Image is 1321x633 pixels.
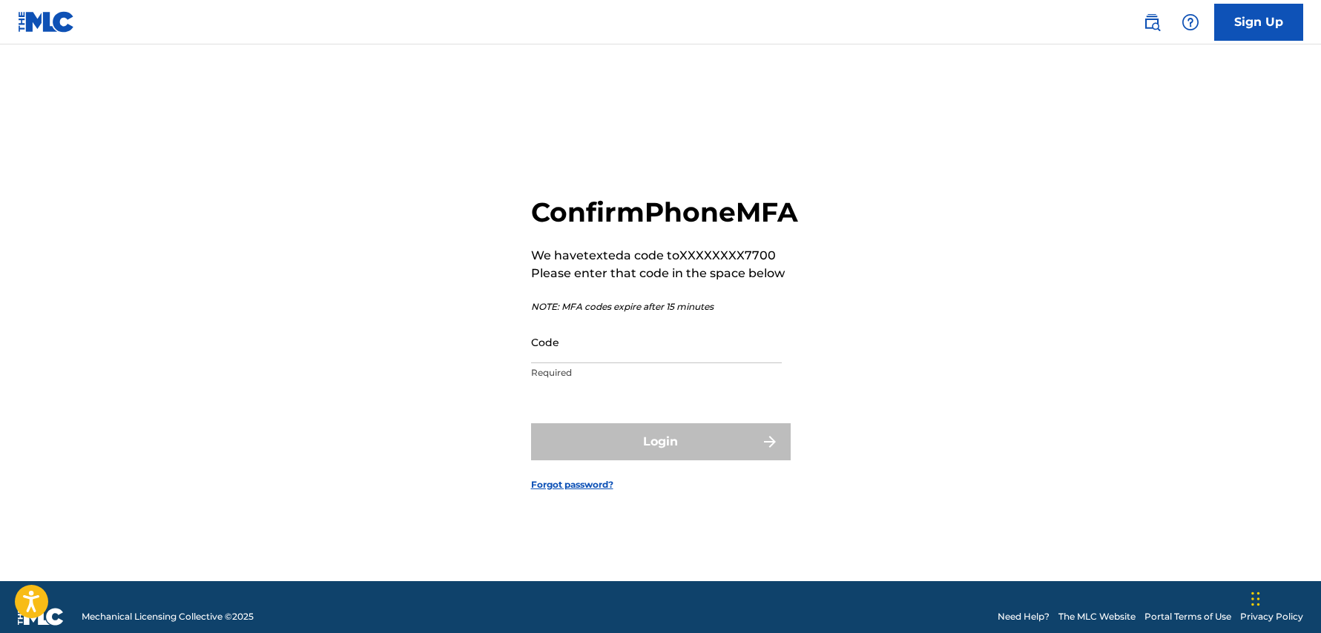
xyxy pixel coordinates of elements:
h2: Confirm Phone MFA [531,196,798,229]
a: Portal Terms of Use [1144,610,1231,623]
img: help [1182,13,1199,31]
a: Forgot password? [531,478,613,491]
img: logo [18,608,64,626]
iframe: Chat Widget [1247,562,1321,633]
a: Public Search [1137,7,1167,37]
img: MLC Logo [18,11,75,33]
a: The MLC Website [1058,610,1136,623]
img: search [1143,13,1161,31]
a: Privacy Policy [1240,610,1303,623]
p: Please enter that code in the space below [531,265,798,282]
p: NOTE: MFA codes expire after 15 minutes [531,300,798,314]
p: Required [531,366,782,380]
div: Help [1176,7,1205,37]
a: Need Help? [998,610,1050,623]
a: Sign Up [1214,4,1303,41]
span: Mechanical Licensing Collective © 2025 [82,610,254,623]
p: We have texted a code to XXXXXXXX7700 [531,247,798,265]
div: Drag [1251,577,1260,621]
